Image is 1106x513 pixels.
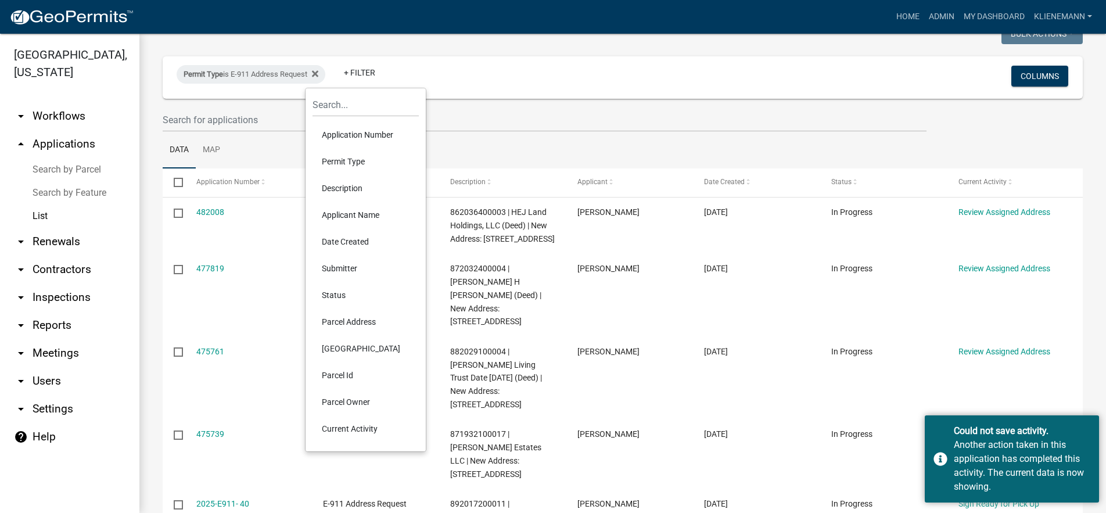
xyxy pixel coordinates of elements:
span: Date Created [704,178,745,186]
span: In Progress [831,499,872,508]
li: Description [313,175,419,202]
li: Current Activity [313,415,419,442]
a: Map [196,132,227,169]
i: arrow_drop_down [14,290,28,304]
span: 862036400003 | HEJ Land Holdings, LLC (Deed) | New Address: 33565 T Ave [450,207,555,243]
span: Permit Type [184,70,223,78]
span: In Progress [831,207,872,217]
span: Application Number [196,178,260,186]
span: Lori Kohart [577,499,640,508]
a: + Filter [335,62,385,83]
div: Could not save activity. [954,424,1090,438]
span: 882029100004 | Chad J McDonald Living Trust Date October 21, 2024 (Deed) | New Address: 20499 Co ... [450,347,542,409]
a: Review Assigned Address [958,347,1050,356]
a: klienemann [1029,6,1097,28]
input: Search for applications [163,108,927,132]
span: 09/09/2025 [704,429,728,439]
i: arrow_drop_down [14,109,28,123]
span: Applicant [577,178,608,186]
i: arrow_drop_down [14,346,28,360]
span: Lori Kohart [577,264,640,273]
span: 09/22/2025 [704,207,728,217]
span: Kendall Lienemann [577,347,640,356]
i: arrow_drop_down [14,402,28,416]
a: 475761 [196,347,224,356]
a: 482008 [196,207,224,217]
span: Current Activity [958,178,1007,186]
i: arrow_drop_down [14,318,28,332]
div: is E-911 Address Request [177,65,325,84]
a: Review Assigned Address [958,207,1050,217]
a: Sign Ready for Pick Up [958,499,1039,508]
datatable-header-cell: Date Created [693,168,820,196]
li: Status [313,282,419,308]
datatable-header-cell: Current Activity [947,168,1074,196]
datatable-header-cell: Application Number [185,168,312,196]
span: 08/14/2025 [704,499,728,508]
i: help [14,430,28,444]
a: Home [892,6,924,28]
i: arrow_drop_down [14,263,28,277]
span: In Progress [831,347,872,356]
span: Lori Kohart [577,207,640,217]
li: Parcel Address [313,308,419,335]
i: arrow_drop_down [14,374,28,388]
div: Another action taken in this application has completed this activity. The current data is now sho... [954,438,1090,494]
button: Bulk Actions [1001,23,1083,44]
span: E-911 Address Request [323,499,407,508]
i: arrow_drop_up [14,137,28,151]
datatable-header-cell: Status [820,168,947,196]
a: Admin [924,6,959,28]
span: 09/12/2025 [704,264,728,273]
li: Submitter [313,255,419,282]
datatable-header-cell: Applicant [566,168,693,196]
span: Description [450,178,486,186]
li: Parcel Id [313,362,419,389]
datatable-header-cell: Description [439,168,566,196]
li: Permit Type [313,148,419,175]
i: arrow_drop_down [14,235,28,249]
span: In Progress [831,264,872,273]
li: Parcel Owner [313,389,419,415]
input: Search... [313,93,419,117]
span: 872032400004 | Broer, Lowell H Broer, Eunice J (Deed) | New Address: 25563 Co Hwy D55 [450,264,541,326]
span: In Progress [831,429,872,439]
li: Applicant Name [313,202,419,228]
span: Status [831,178,852,186]
span: Lori Kohart [577,429,640,439]
a: 475739 [196,429,224,439]
a: 477819 [196,264,224,273]
span: 09/09/2025 [704,347,728,356]
a: Review Assigned Address [958,264,1050,273]
li: Application Number [313,121,419,148]
a: 2025-E911- 40 [196,499,249,508]
button: Columns [1011,66,1068,87]
a: My Dashboard [959,6,1029,28]
li: Date Created [313,228,419,255]
a: Data [163,132,196,169]
span: 871932100017 | DeBuhr Estates LLC | New Address: 26989 Co Hwy S62 [450,429,541,478]
datatable-header-cell: Select [163,168,185,196]
li: [GEOGRAPHIC_DATA] [313,335,419,362]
